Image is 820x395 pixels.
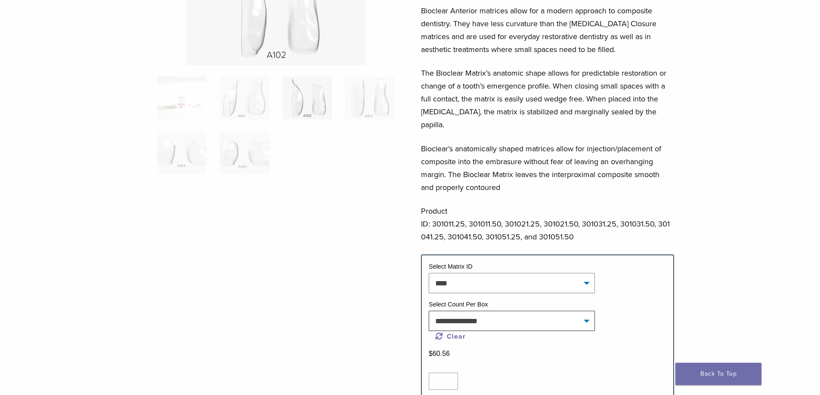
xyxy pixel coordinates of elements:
label: Select Matrix ID [429,263,473,270]
img: Original Anterior Matrix - A Series - Image 4 [345,77,394,119]
p: The Bioclear Matrix’s anatomic shape allows for predictable restoration or change of a tooth’s em... [421,67,674,131]
img: Original Anterior Matrix - A Series - Image 6 [220,131,269,174]
a: Back To Top [675,363,761,385]
img: Anterior-Original-A-Series-Matrices-324x324.jpg [157,77,207,119]
bdi: 60.56 [429,350,450,357]
img: Original Anterior Matrix - A Series - Image 5 [157,131,207,174]
p: Bioclear Anterior matrices allow for a modern approach to composite dentistry. They have less cur... [421,4,674,56]
a: Clear [436,332,466,341]
img: Original Anterior Matrix - A Series - Image 2 [220,77,269,119]
p: Product ID: 301011.25, 301011.50, 301021.25, 301021.50, 301031.25, 301031.50, 301041.25, 301041.5... [421,205,674,243]
p: Bioclear’s anatomically shaped matrices allow for injection/placement of composite into the embra... [421,142,674,194]
img: Original Anterior Matrix - A Series - Image 3 [282,77,332,119]
label: Select Count Per Box [429,301,488,308]
span: $ [429,350,433,357]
